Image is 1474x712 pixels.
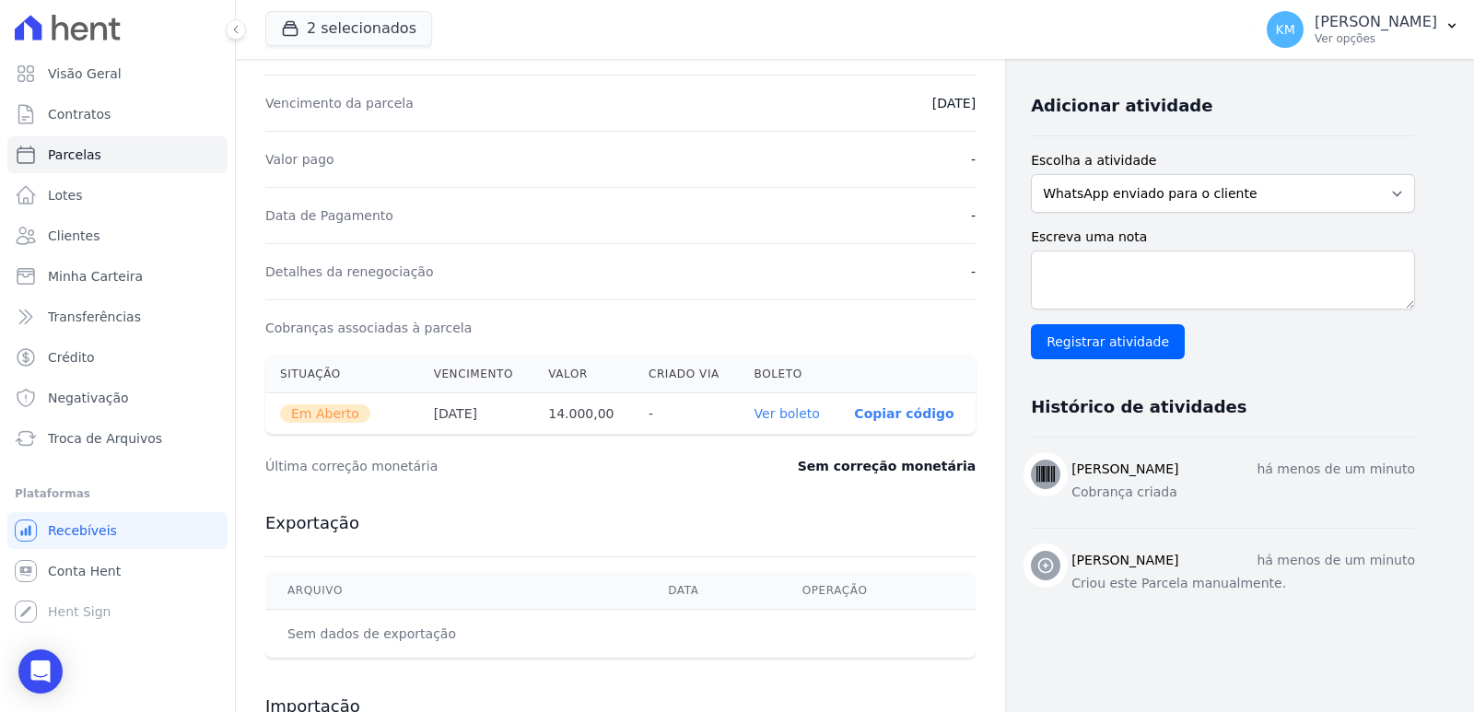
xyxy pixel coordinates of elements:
div: Plataformas [15,483,220,505]
a: Troca de Arquivos [7,420,228,457]
th: Criado via [634,356,740,393]
h3: [PERSON_NAME] [1071,460,1178,479]
a: Clientes [7,217,228,254]
th: Situação [265,356,419,393]
p: há menos de um minuto [1257,460,1415,479]
dd: - [971,150,976,169]
p: há menos de um minuto [1257,551,1415,570]
button: 2 selecionados [265,11,432,46]
span: Lotes [48,186,83,204]
dt: Data de Pagamento [265,206,393,225]
a: Parcelas [7,136,228,173]
span: Crédito [48,348,95,367]
div: Open Intercom Messenger [18,649,63,694]
span: KM [1275,23,1294,36]
p: Criou este Parcela manualmente. [1071,574,1415,593]
span: Transferências [48,308,141,326]
th: Data [646,572,779,610]
button: Copiar código [854,406,953,421]
dt: Vencimento da parcela [265,94,414,112]
span: Conta Hent [48,562,121,580]
dd: - [971,206,976,225]
input: Registrar atividade [1031,324,1185,359]
a: Transferências [7,298,228,335]
a: Negativação [7,379,228,416]
span: Em Aberto [280,404,370,423]
th: Vencimento [419,356,534,393]
label: Escolha a atividade [1031,151,1415,170]
h3: Histórico de atividades [1031,396,1246,418]
span: Parcelas [48,146,101,164]
span: Recebíveis [48,521,117,540]
span: Clientes [48,227,99,245]
th: Operação [780,572,976,610]
a: Ver boleto [755,406,820,421]
td: Sem dados de exportação [265,610,646,659]
a: Crédito [7,339,228,376]
button: KM [PERSON_NAME] Ver opções [1252,4,1474,55]
h3: [PERSON_NAME] [1071,551,1178,570]
dd: [DATE] [932,94,976,112]
th: [DATE] [419,393,534,435]
dd: Sem correção monetária [798,457,976,475]
dd: - [971,263,976,281]
span: Minha Carteira [48,267,143,286]
p: [PERSON_NAME] [1315,13,1437,31]
span: Visão Geral [48,64,122,83]
dt: Cobranças associadas à parcela [265,319,472,337]
span: Contratos [48,105,111,123]
span: Troca de Arquivos [48,429,162,448]
p: Cobrança criada [1071,483,1415,502]
a: Lotes [7,177,228,214]
dt: Detalhes da renegociação [265,263,434,281]
a: Recebíveis [7,512,228,549]
label: Escreva uma nota [1031,228,1415,247]
th: 14.000,00 [533,393,634,435]
th: - [634,393,740,435]
p: Ver opções [1315,31,1437,46]
th: Valor [533,356,634,393]
a: Conta Hent [7,553,228,589]
h3: Exportação [265,512,976,534]
h3: Adicionar atividade [1031,95,1212,117]
th: Arquivo [265,572,646,610]
a: Visão Geral [7,55,228,92]
a: Minha Carteira [7,258,228,295]
dt: Última correção monetária [265,457,685,475]
dt: Valor pago [265,150,334,169]
a: Contratos [7,96,228,133]
span: Negativação [48,389,129,407]
th: Boleto [740,356,840,393]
